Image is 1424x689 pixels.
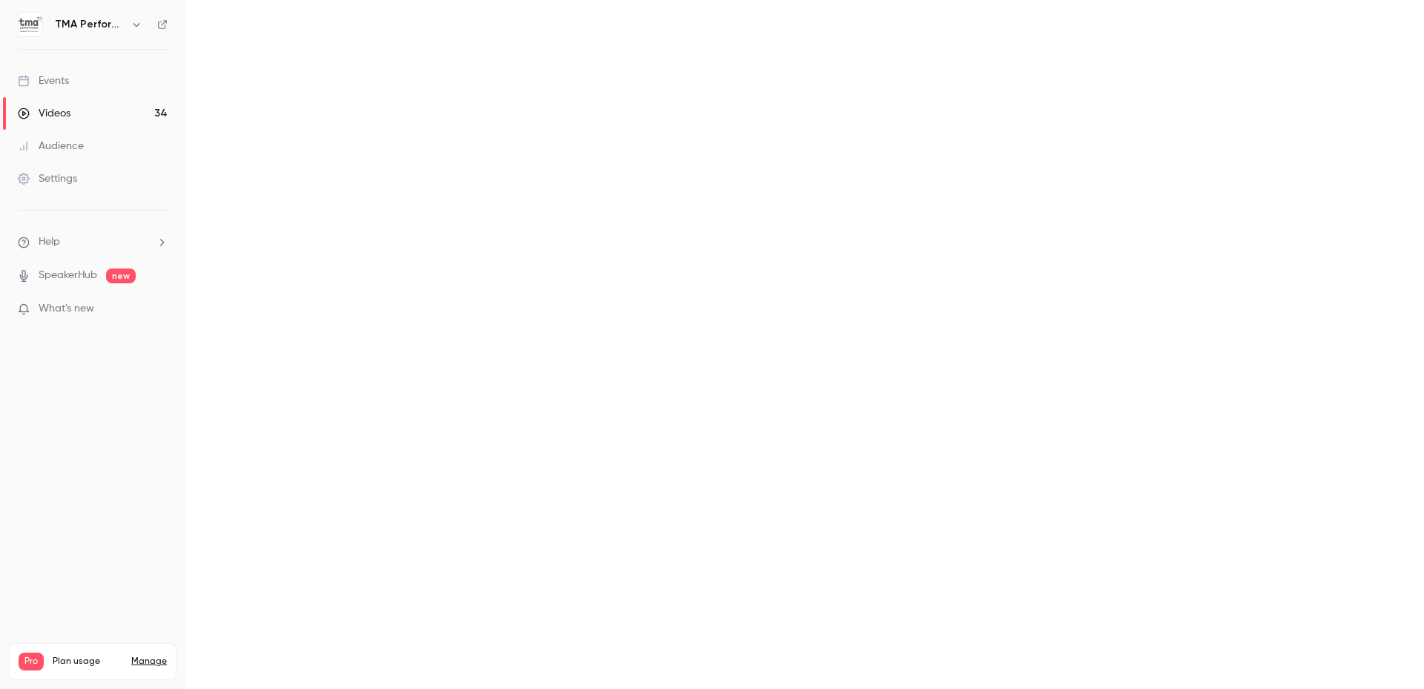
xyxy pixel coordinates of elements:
[55,17,125,32] h6: TMA Performance (formerly DecisionWise)
[18,171,77,186] div: Settings
[19,653,44,670] span: Pro
[131,656,167,667] a: Manage
[18,234,168,250] li: help-dropdown-opener
[18,139,84,154] div: Audience
[150,303,168,316] iframe: Noticeable Trigger
[53,656,122,667] span: Plan usage
[39,268,97,283] a: SpeakerHub
[18,73,69,88] div: Events
[39,301,94,317] span: What's new
[39,234,60,250] span: Help
[106,268,136,283] span: new
[18,106,70,121] div: Videos
[19,13,42,36] img: TMA Performance (formerly DecisionWise)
